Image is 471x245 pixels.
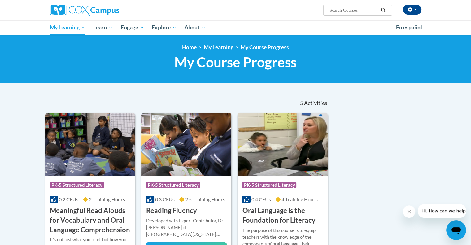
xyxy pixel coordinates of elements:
a: My Learning [204,44,233,50]
span: PK-5 Structured Literacy [50,182,104,188]
h3: Oral Language is the Foundation for Literacy [242,206,323,225]
span: 5 [300,100,303,107]
span: My Learning [50,24,85,31]
img: Course Logo [238,113,328,176]
iframe: Message from company [418,204,466,218]
span: En español [396,24,422,31]
a: Home [182,44,197,50]
h3: Reading Fluency [146,206,197,216]
span: Engage [121,24,144,31]
a: Explore [148,20,181,35]
span: About [185,24,206,31]
iframe: Button to launch messaging window [446,220,466,240]
button: Search [378,7,388,14]
a: Engage [117,20,148,35]
a: My Learning [46,20,89,35]
span: 0.3 CEUs [155,196,175,202]
button: Account Settings [403,5,421,15]
span: 2.5 Training Hours [185,196,225,202]
div: Developed with Expert Contributor, Dr. [PERSON_NAME] of [GEOGRAPHIC_DATA][US_STATE], [GEOGRAPHIC_... [146,217,227,238]
span: 0.2 CEUs [59,196,78,202]
span: PK-5 Structured Literacy [146,182,200,188]
img: Cox Campus [50,5,119,16]
iframe: Close message [403,205,415,218]
span: 0.4 CEUs [251,196,271,202]
span: Hi. How can we help? [4,4,50,9]
a: Learn [89,20,117,35]
h3: Meaningful Read Alouds for Vocabulary and Oral Language Comprehension [50,206,131,234]
span: PK-5 Structured Literacy [242,182,296,188]
span: Explore [152,24,177,31]
span: My Course Progress [174,54,297,70]
a: En español [392,21,426,34]
span: 2 Training Hours [89,196,125,202]
span: Activities [304,100,327,107]
img: Course Logo [141,113,231,176]
a: Cox Campus [50,5,168,16]
span: Learn [93,24,113,31]
img: Course Logo [45,113,135,176]
span: 4 Training Hours [281,196,318,202]
input: Search Courses [329,7,378,14]
a: About [181,20,210,35]
a: My Course Progress [241,44,289,50]
div: Main menu [41,20,431,35]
